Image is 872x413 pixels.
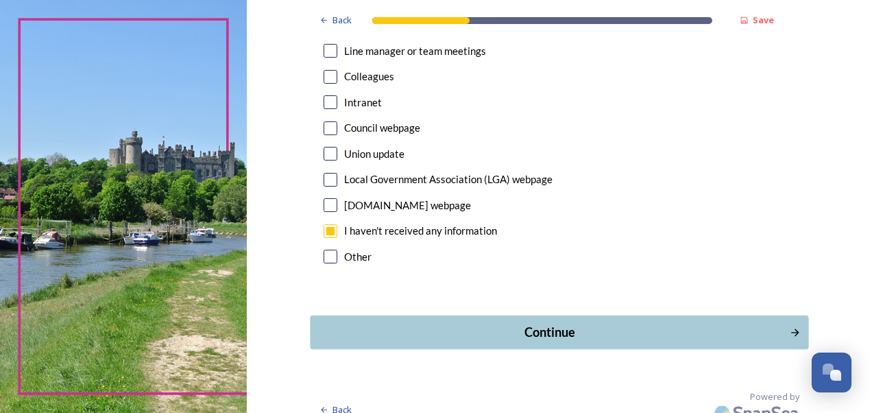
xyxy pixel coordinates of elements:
div: Local Government Association (LGA) webpage [344,172,553,187]
span: Back [332,14,352,27]
div: Intranet [344,95,382,110]
div: Line manager or team meetings [344,43,486,59]
div: Union update [344,146,404,162]
div: Council webpage [344,120,420,136]
div: Colleagues [344,69,394,84]
button: Open Chat [812,353,851,392]
div: [DOMAIN_NAME] webpage [344,198,471,213]
button: Continue [310,316,808,349]
div: Other [344,249,372,265]
span: Powered by [750,390,799,403]
strong: Save [753,14,774,26]
div: Continue [317,323,782,342]
div: I haven't received any information [344,223,497,239]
